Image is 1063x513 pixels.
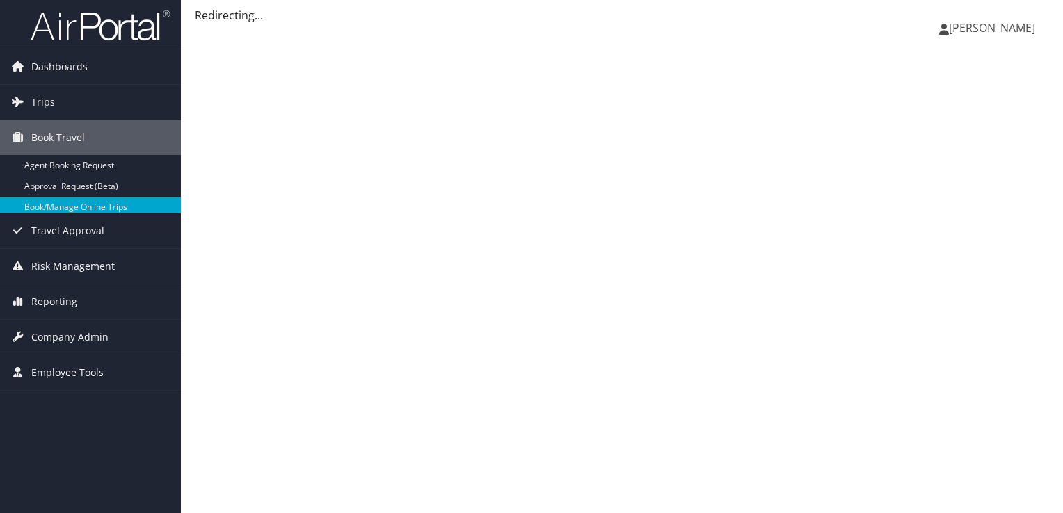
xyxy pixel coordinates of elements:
[31,213,104,248] span: Travel Approval
[31,355,104,390] span: Employee Tools
[195,7,1049,24] div: Redirecting...
[31,284,77,319] span: Reporting
[31,49,88,84] span: Dashboards
[31,320,109,355] span: Company Admin
[31,120,85,155] span: Book Travel
[31,249,115,284] span: Risk Management
[31,9,170,42] img: airportal-logo.png
[31,85,55,120] span: Trips
[939,7,1049,49] a: [PERSON_NAME]
[949,20,1035,35] span: [PERSON_NAME]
